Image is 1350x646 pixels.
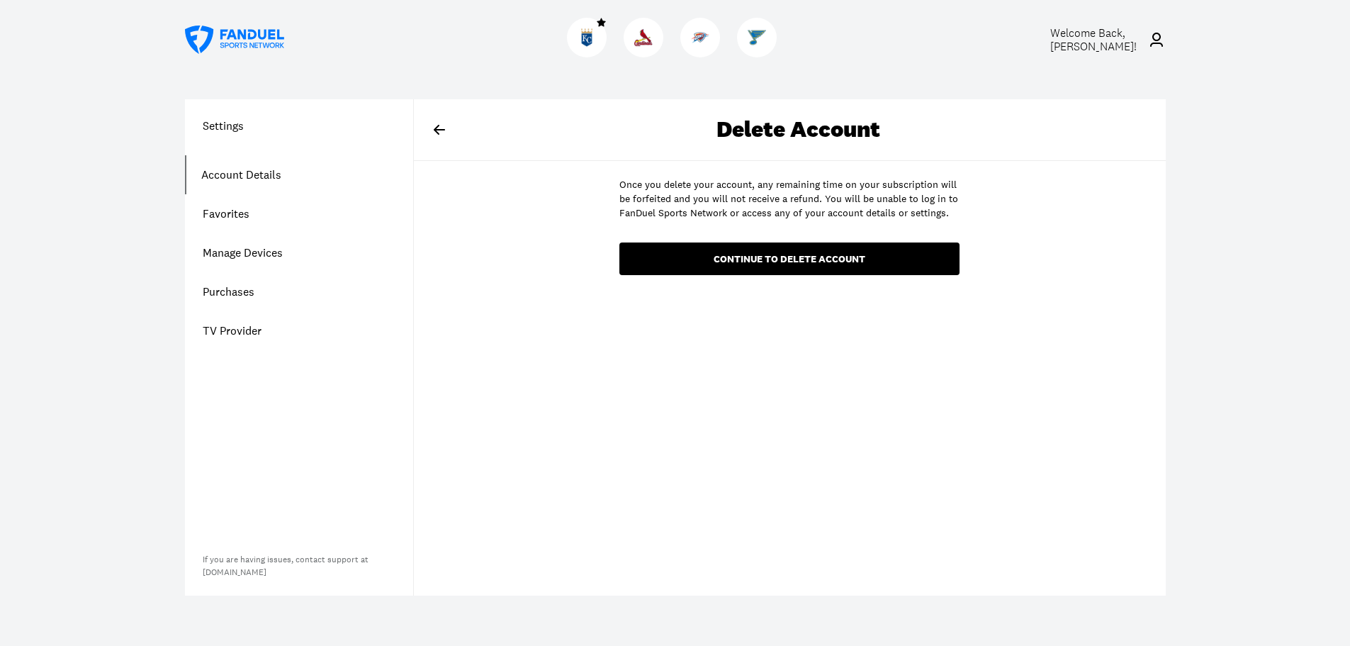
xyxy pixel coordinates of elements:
[185,155,413,194] a: Account Details
[1050,26,1137,54] span: Welcome Back, [PERSON_NAME] !
[634,28,653,47] img: Cardinals
[631,254,948,264] div: continue to delete account
[624,46,669,60] a: CardinalsCardinals
[185,26,284,54] a: FanDuel Sports Network
[619,178,960,220] div: Once you delete your account, any remaining time on your subscription will be forfeited and you w...
[185,272,413,311] a: Purchases
[748,28,766,47] img: Blues
[578,28,596,47] img: Royals
[737,46,782,60] a: BluesBlues
[567,46,612,60] a: RoyalsRoyals
[1018,26,1166,53] a: Welcome Back,[PERSON_NAME]!
[691,28,709,47] img: Thunder
[185,194,413,233] a: Favorites
[203,554,369,578] a: If you are having issues, contact support at[DOMAIN_NAME]
[680,46,726,60] a: ThunderThunder
[619,243,960,275] button: continue to delete account
[185,233,413,272] a: Manage Devices
[448,116,1149,143] div: Delete Account
[185,117,413,134] h1: Settings
[185,311,413,350] a: TV Provider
